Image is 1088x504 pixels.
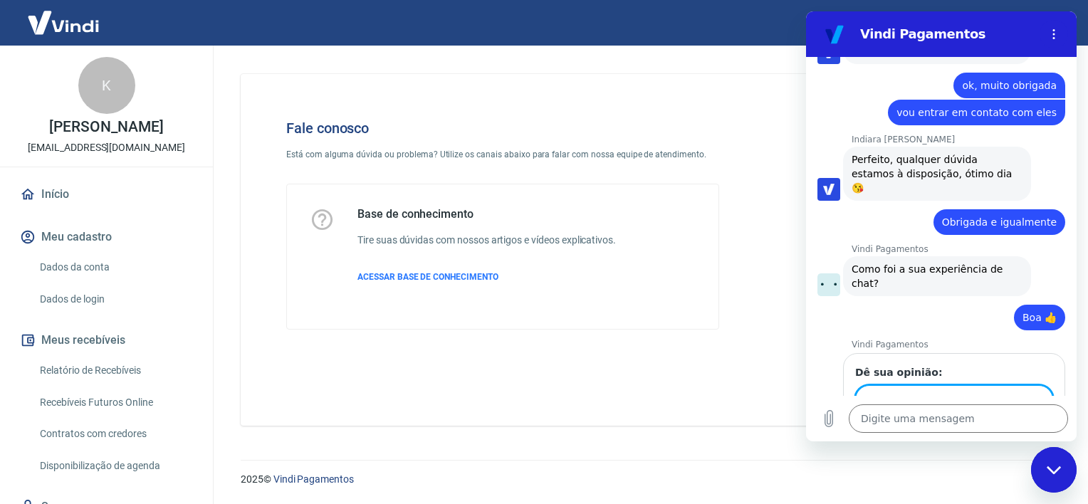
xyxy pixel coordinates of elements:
iframe: Botão para abrir a janela de mensagens, conversa em andamento [1031,447,1077,493]
p: [PERSON_NAME] [49,120,163,135]
a: Contratos com credores [34,419,196,448]
p: 2025 © [241,472,1054,487]
a: Vindi Pagamentos [273,473,354,485]
img: Fale conosco [778,97,995,287]
img: Vindi [17,1,110,44]
h4: Fale conosco [286,120,719,137]
h6: Tire suas dúvidas com nossos artigos e vídeos explicativos. [357,233,616,248]
h5: Base de conhecimento [357,207,616,221]
a: Dados da conta [34,253,196,282]
a: Disponibilização de agenda [34,451,196,481]
span: ACESSAR BASE DE CONHECIMENTO [357,272,498,282]
iframe: Janela de mensagens [806,11,1077,441]
a: Início [17,179,196,210]
button: Sair [1020,10,1071,36]
a: Recebíveis Futuros Online [34,388,196,417]
a: ACESSAR BASE DE CONHECIMENTO [357,271,616,283]
p: Está com alguma dúvida ou problema? Utilize os canais abaixo para falar com nossa equipe de atend... [286,148,719,161]
p: [EMAIL_ADDRESS][DOMAIN_NAME] [28,140,185,155]
a: Relatório de Recebíveis [34,356,196,385]
div: K [78,57,135,114]
button: Meus recebíveis [17,325,196,356]
button: Meu cadastro [17,221,196,253]
a: Dados de login [34,285,196,314]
